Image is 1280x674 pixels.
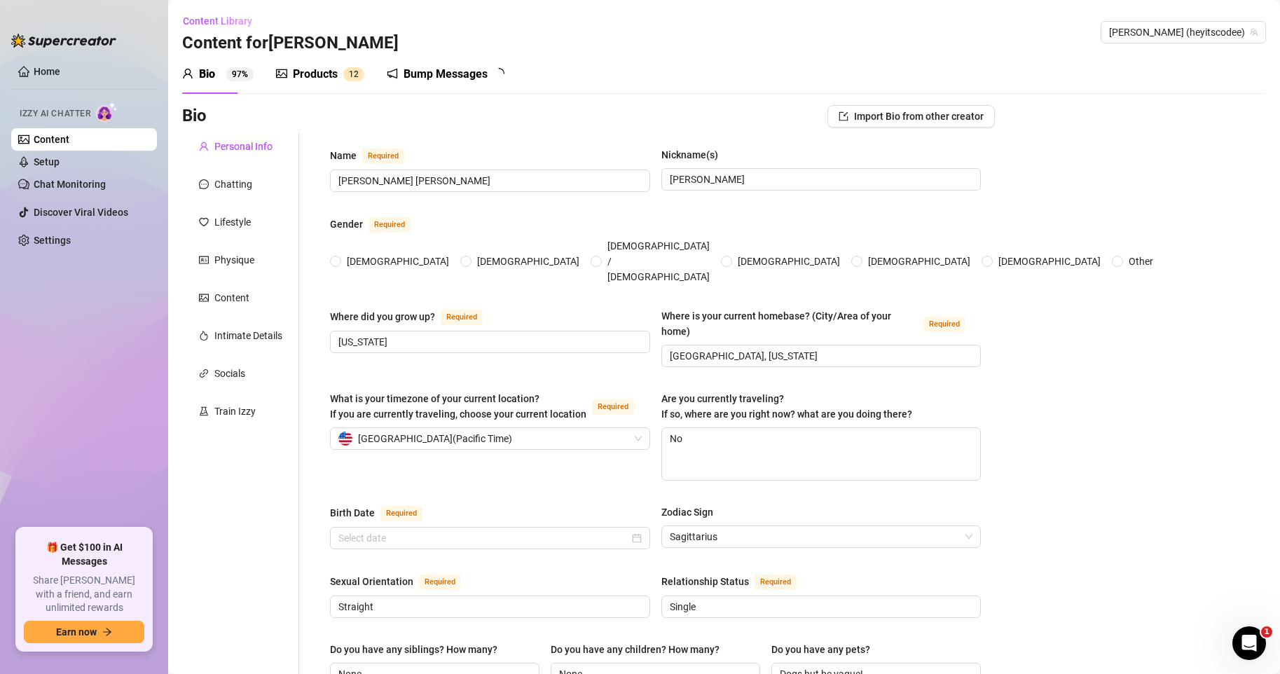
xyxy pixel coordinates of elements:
span: user [199,142,209,151]
label: Where did you grow up? [330,308,498,325]
span: message [199,179,209,189]
textarea: No [662,428,981,480]
label: Zodiac Sign [661,504,723,520]
span: [DEMOGRAPHIC_DATA] [472,254,585,269]
input: Sexual Orientation [338,599,639,614]
iframe: Intercom live chat [1232,626,1266,660]
div: Content [214,290,249,305]
div: Physique [214,252,254,268]
span: Required [592,399,634,415]
button: Earn nowarrow-right [24,621,144,643]
span: picture [199,293,209,303]
span: Required [419,575,461,590]
div: Lifestyle [214,214,251,230]
div: Sexual Orientation [330,574,413,589]
input: Nickname(s) [670,172,970,187]
input: Where is your current homebase? (City/Area of your home) [670,348,970,364]
span: Import Bio from other creator [854,111,984,122]
span: Earn now [56,626,97,638]
span: Content Library [183,15,252,27]
div: Name [330,148,357,163]
div: Train Izzy [214,404,256,419]
label: Do you have any siblings? How many? [330,642,507,657]
a: Home [34,66,60,77]
label: Do you have any pets? [771,642,880,657]
label: Sexual Orientation [330,573,476,590]
span: picture [276,68,287,79]
label: Do you have any children? How many? [551,642,729,657]
div: Nickname(s) [661,147,718,163]
span: [DEMOGRAPHIC_DATA] [993,254,1106,269]
span: fire [199,331,209,341]
span: Izzy AI Chatter [20,107,90,121]
div: Where is your current homebase? (City/Area of your home) [661,308,918,339]
a: Setup [34,156,60,167]
span: [DEMOGRAPHIC_DATA] [862,254,976,269]
span: team [1250,28,1258,36]
span: [DEMOGRAPHIC_DATA] [341,254,455,269]
span: Are you currently traveling? If so, where are you right now? what are you doing there? [661,393,912,420]
div: Gender [330,216,363,232]
span: Other [1123,254,1159,269]
span: arrow-right [102,627,112,637]
span: [DEMOGRAPHIC_DATA] [732,254,846,269]
span: 2 [354,69,359,79]
button: Content Library [182,10,263,32]
input: Where did you grow up? [338,334,639,350]
span: 1 [1261,626,1272,638]
span: loading [491,66,507,81]
sup: 97% [226,67,254,81]
div: Do you have any pets? [771,642,870,657]
div: Bump Messages [404,66,488,83]
label: Name [330,147,420,164]
span: Sagittarius [670,526,973,547]
span: user [182,68,193,79]
div: Socials [214,366,245,381]
img: logo-BBDzfeDw.svg [11,34,116,48]
a: Content [34,134,69,145]
span: Required [380,506,422,521]
input: Birth Date [338,530,629,546]
div: Zodiac Sign [661,504,713,520]
span: Required [441,310,483,325]
span: Share [PERSON_NAME] with a friend, and earn unlimited rewards [24,574,144,615]
span: import [839,111,848,121]
img: AI Chatter [96,102,118,122]
span: Required [923,317,965,332]
span: notification [387,68,398,79]
div: Personal Info [214,139,273,154]
span: What is your timezone of your current location? If you are currently traveling, choose your curre... [330,393,586,420]
a: Settings [34,235,71,246]
sup: 12 [343,67,364,81]
span: heart [199,217,209,227]
input: Name [338,173,639,188]
div: Where did you grow up? [330,309,435,324]
h3: Content for [PERSON_NAME] [182,32,399,55]
span: 🎁 Get $100 in AI Messages [24,541,144,568]
div: Chatting [214,177,252,192]
label: Nickname(s) [661,147,728,163]
label: Relationship Status [661,573,812,590]
label: Where is your current homebase? (City/Area of your home) [661,308,982,339]
span: experiment [199,406,209,416]
span: Required [755,575,797,590]
div: Bio [199,66,215,83]
span: [DEMOGRAPHIC_DATA] / [DEMOGRAPHIC_DATA] [602,238,715,284]
span: link [199,369,209,378]
div: Intimate Details [214,328,282,343]
span: 1 [349,69,354,79]
div: Do you have any siblings? How many? [330,642,497,657]
button: Import Bio from other creator [827,105,995,128]
div: Products [293,66,338,83]
input: Relationship Status [670,599,970,614]
span: idcard [199,255,209,265]
a: Discover Viral Videos [34,207,128,218]
span: [GEOGRAPHIC_DATA] ( Pacific Time ) [358,428,512,449]
div: Relationship Status [661,574,749,589]
img: us [338,432,352,446]
span: Required [362,149,404,164]
div: Do you have any children? How many? [551,642,720,657]
div: Birth Date [330,505,375,521]
h3: Bio [182,105,207,128]
label: Birth Date [330,504,438,521]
